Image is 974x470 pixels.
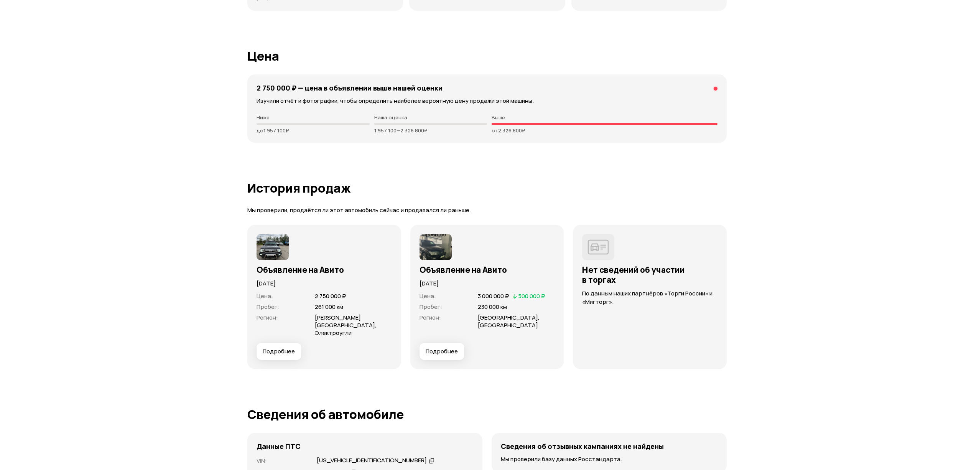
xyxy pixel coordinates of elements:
[492,114,717,120] p: Выше
[426,348,458,355] span: Подробнее
[257,114,370,120] p: Ниже
[582,265,717,285] h3: Нет сведений об участии в торгах
[420,265,555,275] h3: Объявление на Авито
[257,127,370,134] p: до 1 957 100 ₽
[257,292,273,300] span: Цена :
[420,279,555,288] p: [DATE]
[257,97,717,105] p: Изучили отчёт и фотографии, чтобы определить наиболее вероятную цену продажи этой машины.
[257,84,443,92] h4: 2 750 000 ₽ — цена в объявлении выше нашей оценки
[317,457,427,465] div: [US_VEHICLE_IDENTIFICATION_NUMBER]
[582,289,717,306] p: По данным наших партнёров «Торги России» и «Мигторг».
[518,292,545,300] span: 500 000 ₽
[420,313,441,322] span: Регион :
[501,442,664,450] h4: Сведения об отзывных кампаниях не найдены
[420,343,464,360] button: Подробнее
[315,303,343,311] span: 261 000 км
[263,348,295,355] span: Подробнее
[420,292,436,300] span: Цена :
[478,303,507,311] span: 230 000 км
[478,292,509,300] span: 3 000 000 ₽
[247,407,727,421] h1: Сведения об автомобиле
[257,343,301,360] button: Подробнее
[501,455,717,463] p: Мы проверили базу данных Росстандарта.
[257,457,308,465] p: VIN :
[374,114,487,120] p: Наша оценка
[257,303,279,311] span: Пробег :
[315,313,377,337] span: [PERSON_NAME][GEOGRAPHIC_DATA], Электроугли
[257,313,278,322] span: Регион :
[247,49,727,63] h1: Цена
[257,265,392,275] h3: Объявление на Авито
[247,181,727,195] h1: История продаж
[478,313,540,329] span: [GEOGRAPHIC_DATA], [GEOGRAPHIC_DATA]
[492,127,717,134] p: от 2 326 800 ₽
[247,206,727,214] p: Мы проверили, продаётся ли этот автомобиль сейчас и продавался ли раньше.
[257,279,392,288] p: [DATE]
[315,292,346,300] span: 2 750 000 ₽
[420,303,442,311] span: Пробег :
[257,442,301,450] h4: Данные ПТС
[374,127,487,134] p: 1 957 100 — 2 326 800 ₽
